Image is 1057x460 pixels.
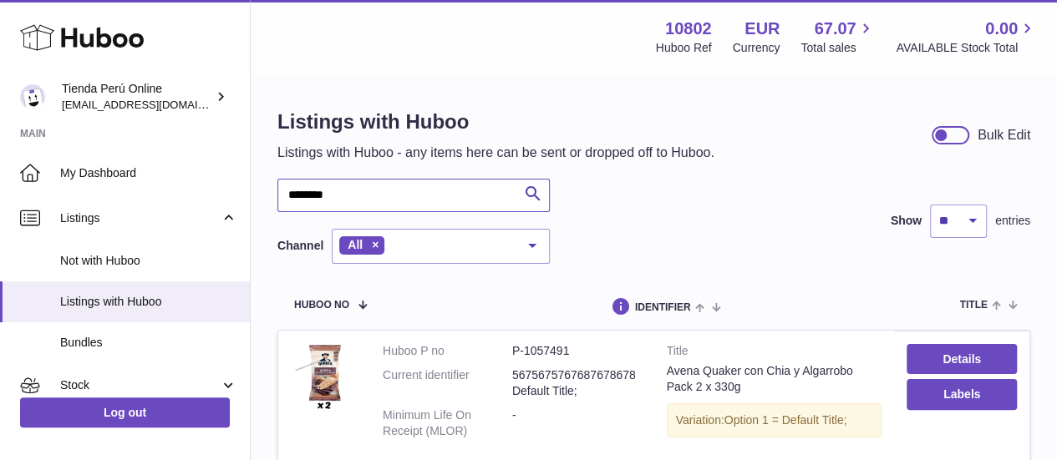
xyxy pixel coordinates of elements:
[20,84,45,109] img: internalAdmin-10802@internal.huboo.com
[20,397,230,427] a: Log out
[512,407,642,439] dd: -
[907,344,1017,374] a: Details
[291,343,358,410] img: Avena Quaker con Chia y Algarrobo Pack 2 x 330g
[62,81,212,113] div: Tienda Perú Online
[744,18,780,40] strong: EUR
[656,40,712,56] div: Huboo Ref
[277,144,714,162] p: Listings with Huboo - any items here can be sent or dropped off to Huboo.
[896,18,1037,56] a: 0.00 AVAILABLE Stock Total
[665,18,712,40] strong: 10802
[635,302,691,313] span: identifier
[985,18,1018,40] span: 0.00
[383,367,512,399] dt: Current identifier
[512,367,642,399] dd: 5675675767687678678 Default Title;
[277,109,714,135] h1: Listings with Huboo
[907,379,1017,409] button: Labels
[995,213,1030,229] span: entries
[60,377,220,393] span: Stock
[60,294,237,310] span: Listings with Huboo
[60,335,237,351] span: Bundles
[814,18,856,40] span: 67.07
[62,98,246,111] span: [EMAIL_ADDRESS][DOMAIN_NAME]
[60,253,237,269] span: Not with Huboo
[383,407,512,439] dt: Minimum Life On Receipt (MLOR)
[277,238,323,254] label: Channel
[348,238,363,251] span: All
[800,40,875,56] span: Total sales
[724,413,847,427] span: Option 1 = Default Title;
[733,40,780,56] div: Currency
[978,126,1030,144] div: Bulk Edit
[667,363,882,395] div: Avena Quaker con Chia y Algarrobo Pack 2 x 330g
[294,300,349,311] span: Huboo no
[891,213,922,229] label: Show
[60,210,220,226] span: Listings
[667,403,882,437] div: Variation:
[60,165,237,181] span: My Dashboard
[800,18,875,56] a: 67.07 Total sales
[667,343,882,363] strong: Title
[383,343,512,359] dt: Huboo P no
[959,300,987,311] span: title
[896,40,1037,56] span: AVAILABLE Stock Total
[512,343,642,359] dd: P-1057491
